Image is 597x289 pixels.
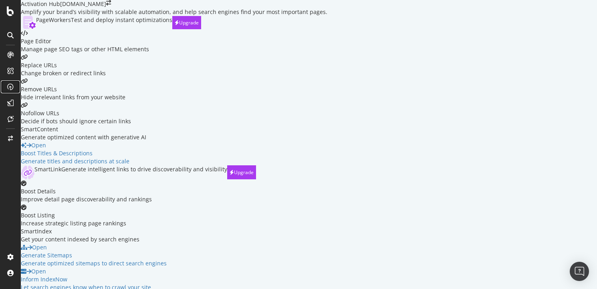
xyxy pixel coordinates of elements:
[21,85,256,93] div: Remove URLs
[21,187,256,195] div: Boost Details
[21,165,34,179] img: ClT5ayua.svg
[21,157,256,165] div: Generate titles and descriptions at scale
[230,169,254,176] div: Upgrade
[21,259,256,267] div: Generate optimized sitemaps to direct search engines
[21,61,256,69] div: Replace URLs
[175,19,199,26] div: Upgrade
[21,211,256,219] div: Boost Listing
[21,16,36,29] img: Do_Km7dJ.svg
[21,37,256,45] div: Page Editor
[172,16,201,29] button: Upgrade
[21,219,256,227] div: Increase strategic listing page rankings
[570,262,589,281] div: Open Intercom Messenger
[21,275,256,283] div: Inform IndexNow
[21,69,256,77] div: Change broken or redirect links
[227,165,256,179] button: Upgrade
[21,227,256,235] div: SmartIndex
[21,8,327,16] div: Amplify your brand’s visibility with scalable automation, and help search engines find your most ...
[21,93,256,101] div: Hide irrelevant links from your website
[61,165,227,179] div: Generate intelligent links to drive discoverability and visibility
[21,109,256,117] div: Nofollow URLs
[21,141,256,165] a: OpenBoost Titles & DescriptionsGenerate titles and descriptions at scale
[21,251,256,259] div: Generate Sitemaps
[34,165,61,179] div: SmartLink
[21,195,256,203] div: Improve detail page discoverability and rankings
[26,141,46,149] div: Open
[27,243,47,251] div: Open
[21,133,256,141] div: Generate optimized content with generative AI
[21,243,256,267] a: OpenGenerate SitemapsGenerate optimized sitemaps to direct search engines
[26,267,46,275] div: Open
[21,125,256,133] div: SmartContent
[21,235,256,243] div: Get your content indexed by search engines
[21,45,256,53] div: Manage page SEO tags or other HTML elements
[36,16,71,29] div: PageWorkers
[21,149,256,157] div: Boost Titles & Descriptions
[21,117,256,125] div: Decide if bots should ignore certain links
[71,16,172,29] div: Test and deploy instant optimizations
